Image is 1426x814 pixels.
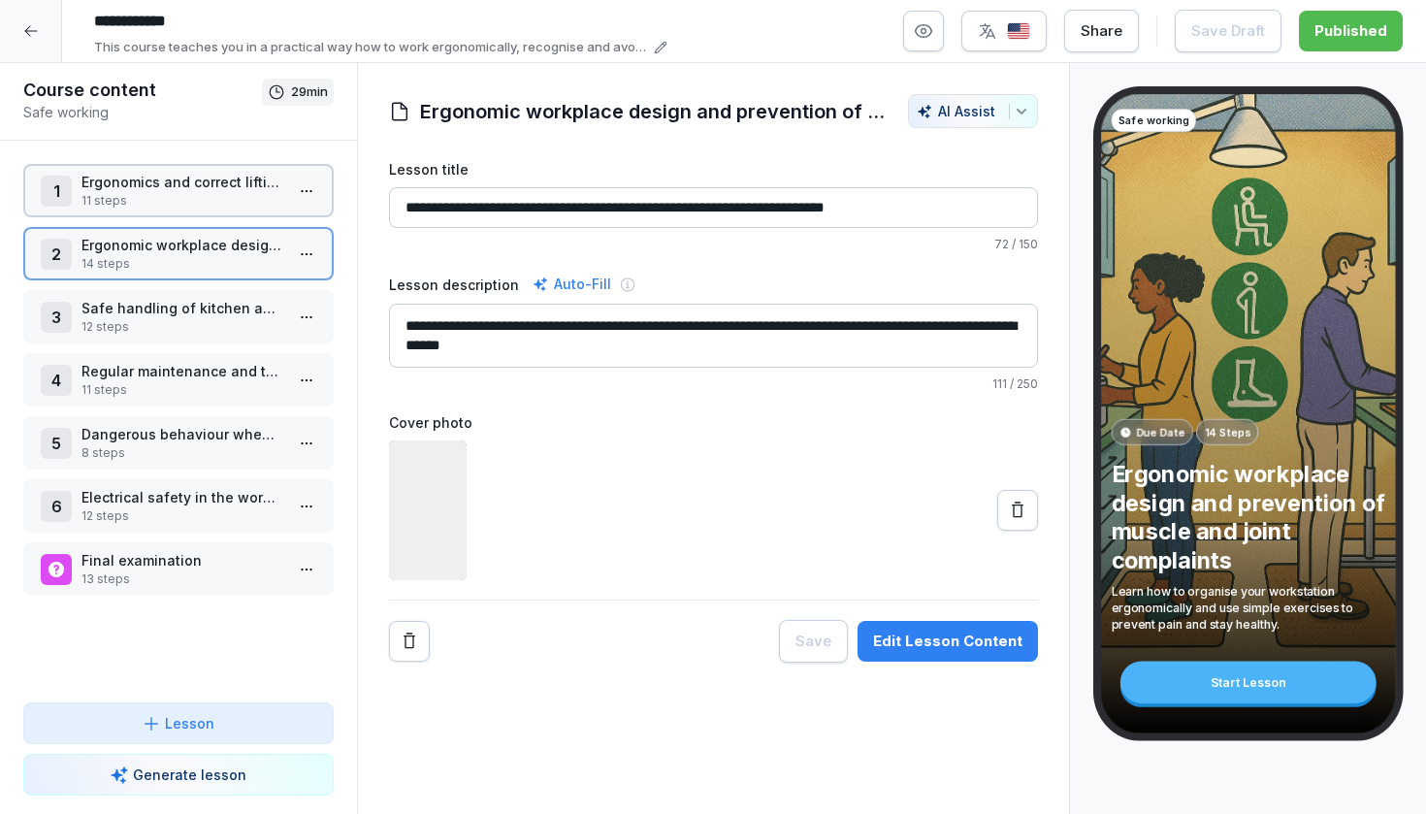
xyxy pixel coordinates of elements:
[23,416,334,470] div: 5Dangerous behaviour when handling devices (no-gos)8 steps
[1204,424,1249,440] p: 14 Steps
[81,172,283,192] p: Ergonomics and correct lifting and carrying
[389,375,1038,393] p: / 250
[23,542,334,596] div: Final examination13 steps
[23,290,334,343] div: 3Safe handling of kitchen appliances and machines12 steps
[873,631,1022,652] div: Edit Lesson Content
[23,702,334,744] button: Lesson
[41,491,72,522] div: 6
[908,94,1038,128] button: AI Assist
[41,428,72,459] div: 5
[389,236,1038,253] p: / 150
[23,227,334,280] div: 2Ergonomic workplace design and prevention of muscle and joint complaints14 steps
[41,239,72,270] div: 2
[420,97,889,126] h1: Ergonomic workplace design and prevention of muscle and joint complaints
[41,365,72,396] div: 4
[389,412,1038,433] label: Cover photo
[94,38,648,57] p: This course teaches you in a practical way how to work ergonomically, recognise and avoid typical...
[291,82,328,102] p: 29 min
[81,255,283,273] p: 14 steps
[992,376,1007,391] span: 111
[81,298,283,318] p: Safe handling of kitchen appliances and machines
[917,103,1029,119] div: AI Assist
[23,79,262,102] h1: Course content
[795,631,831,652] div: Save
[1136,424,1184,440] p: Due Date
[81,381,283,399] p: 11 steps
[779,620,848,663] button: Save
[1314,20,1387,42] div: Published
[81,444,283,462] p: 8 steps
[1064,10,1139,52] button: Share
[1119,662,1376,703] div: Start Lesson
[1007,22,1030,41] img: us.svg
[389,621,430,662] button: Remove
[23,102,262,122] p: Safe working
[81,192,283,210] p: 11 steps
[1111,583,1384,633] p: Learn how to organise your workstation ergonomically and use simple exercises to prevent pain and...
[389,275,519,295] label: Lesson description
[81,507,283,525] p: 12 steps
[23,353,334,407] div: 4Regular maintenance and testing of the devices11 steps
[23,479,334,533] div: 6Electrical safety in the workplace12 steps
[1118,113,1188,128] p: Safe working
[23,164,334,217] div: 1Ergonomics and correct lifting and carrying11 steps
[23,754,334,796] button: Generate lesson
[81,235,283,255] p: Ergonomic workplace design and prevention of muscle and joint complaints
[81,487,283,507] p: Electrical safety in the workplace
[81,361,283,381] p: Regular maintenance and testing of the devices
[81,550,283,570] p: Final examination
[81,570,283,588] p: 13 steps
[133,765,246,785] p: Generate lesson
[1191,20,1265,42] div: Save Draft
[1111,460,1384,574] p: Ergonomic workplace design and prevention of muscle and joint complaints
[994,237,1009,251] span: 72
[1175,10,1281,52] button: Save Draft
[858,621,1038,662] button: Edit Lesson Content
[81,424,283,444] p: Dangerous behaviour when handling devices (no-gos)
[81,318,283,336] p: 12 steps
[389,159,1038,179] label: Lesson title
[41,302,72,333] div: 3
[1081,20,1122,42] div: Share
[529,273,615,296] div: Auto-Fill
[41,176,72,207] div: 1
[1299,11,1403,51] button: Published
[165,713,214,733] p: Lesson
